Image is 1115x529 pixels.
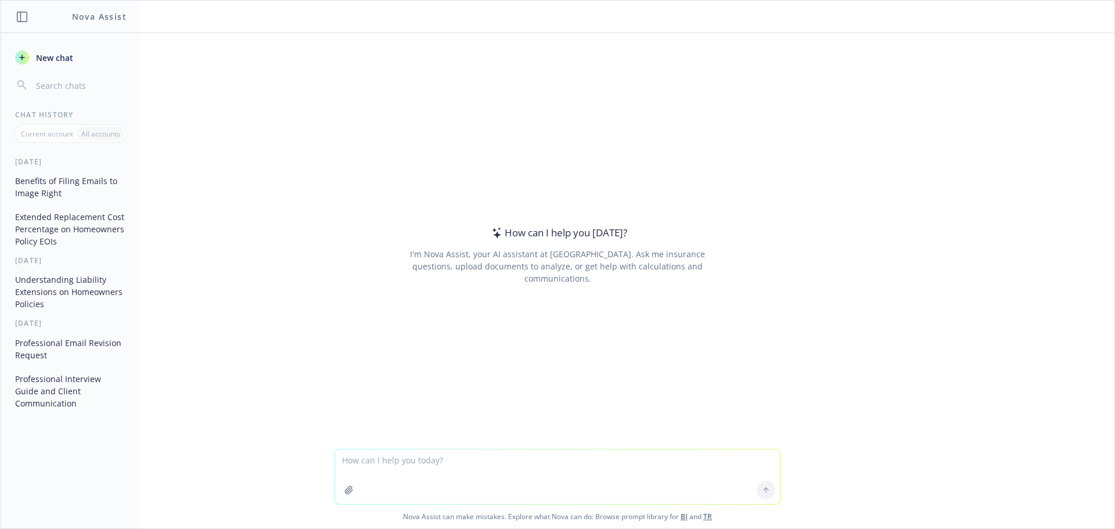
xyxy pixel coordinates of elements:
[5,505,1110,528] span: Nova Assist can make mistakes. Explore what Nova can do: Browse prompt library for and
[34,52,73,64] span: New chat
[681,512,688,521] a: BI
[10,171,131,203] button: Benefits of Filing Emails to Image Right
[10,369,131,413] button: Professional Interview Guide and Client Communication
[1,110,140,120] div: Chat History
[10,207,131,251] button: Extended Replacement Cost Percentage on Homeowners Policy EOIs
[1,157,140,167] div: [DATE]
[21,129,73,139] p: Current account
[34,77,126,93] input: Search chats
[1,318,140,328] div: [DATE]
[10,270,131,314] button: Understanding Liability Extensions on Homeowners Policies
[81,129,120,139] p: All accounts
[703,512,712,521] a: TR
[10,47,131,68] button: New chat
[10,333,131,365] button: Professional Email Revision Request
[394,248,721,285] div: I'm Nova Assist, your AI assistant at [GEOGRAPHIC_DATA]. Ask me insurance questions, upload docum...
[488,225,627,240] div: How can I help you [DATE]?
[72,10,127,23] h1: Nova Assist
[1,255,140,265] div: [DATE]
